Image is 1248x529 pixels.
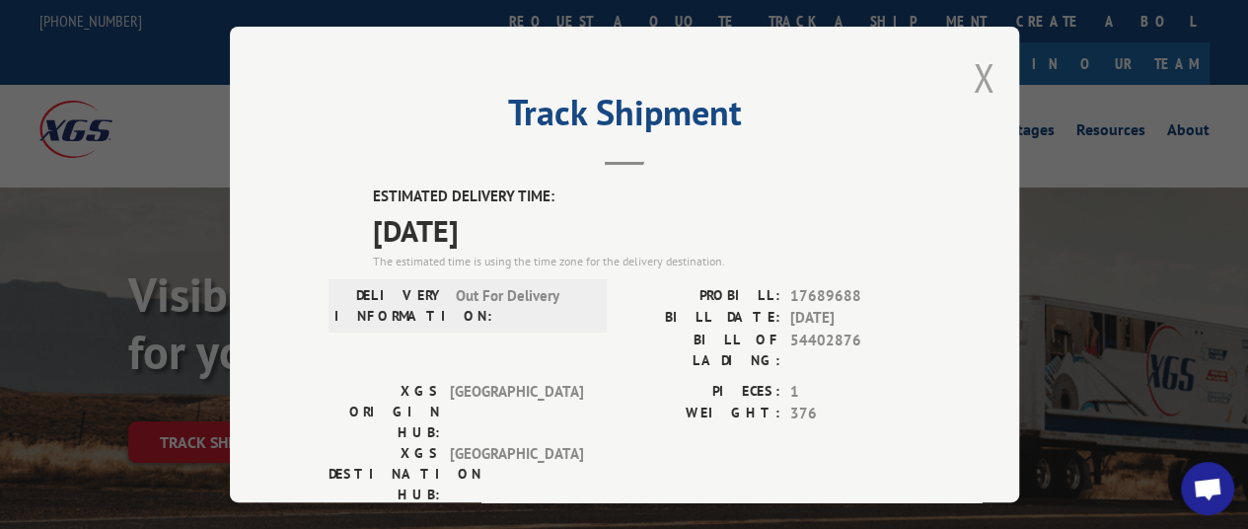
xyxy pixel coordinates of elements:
label: BILL DATE: [624,307,780,330]
span: [GEOGRAPHIC_DATA] [450,380,583,442]
span: [DATE] [373,207,920,252]
span: 376 [790,403,920,425]
div: The estimated time is using the time zone for the delivery destination. [373,252,920,269]
label: PIECES: [624,380,780,403]
div: Open chat [1181,462,1234,515]
label: BILL OF LADING: [624,329,780,370]
span: [GEOGRAPHIC_DATA] [450,442,583,504]
label: DELIVERY INFORMATION: [334,284,446,326]
span: [DATE] [790,307,920,330]
span: Out For Delivery [456,284,589,326]
span: 1 [790,380,920,403]
label: XGS DESTINATION HUB: [329,442,440,504]
span: 54402876 [790,329,920,370]
label: XGS ORIGIN HUB: [329,380,440,442]
h2: Track Shipment [329,99,920,136]
span: 17689688 [790,284,920,307]
label: PROBILL: [624,284,780,307]
label: WEIGHT: [624,403,780,425]
label: ESTIMATED DELIVERY TIME: [373,186,920,208]
button: Close modal [973,51,994,104]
